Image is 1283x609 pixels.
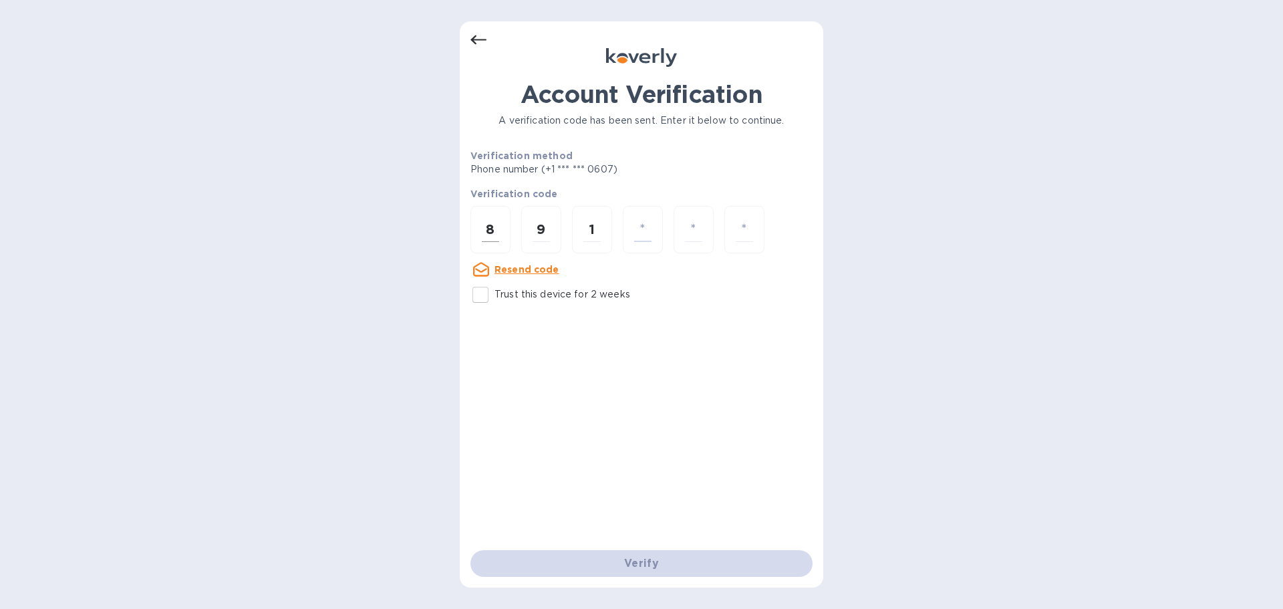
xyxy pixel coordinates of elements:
p: Verification code [470,187,813,201]
p: Trust this device for 2 weeks [494,287,630,301]
u: Resend code [494,264,559,275]
h1: Account Verification [470,80,813,108]
p: Phone number (+1 *** *** 0607) [470,162,720,176]
p: A verification code has been sent. Enter it below to continue. [470,114,813,128]
b: Verification method [470,150,573,161]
